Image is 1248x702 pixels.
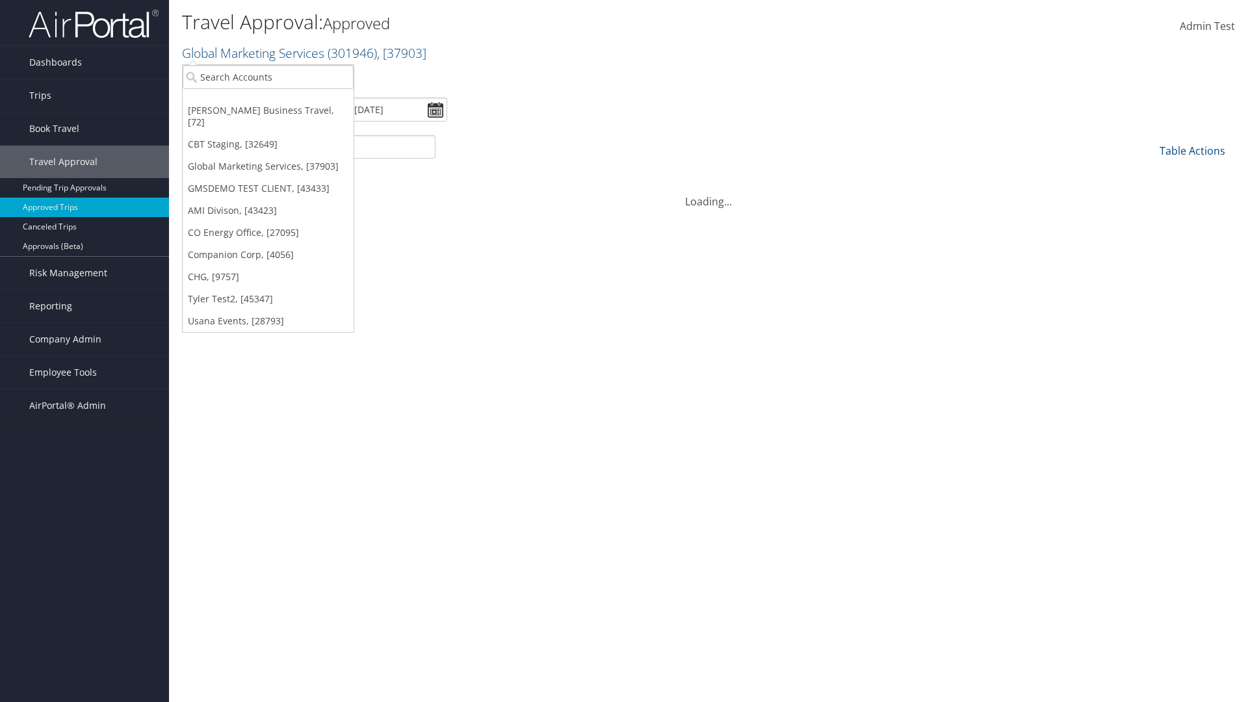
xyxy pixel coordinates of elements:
[182,8,884,36] h1: Travel Approval:
[323,12,390,34] small: Approved
[29,112,79,145] span: Book Travel
[1160,144,1225,158] a: Table Actions
[311,97,447,122] input: [DATE] - [DATE]
[183,244,354,266] a: Companion Corp, [4056]
[29,146,97,178] span: Travel Approval
[29,257,107,289] span: Risk Management
[183,155,354,177] a: Global Marketing Services, [37903]
[29,79,51,112] span: Trips
[29,290,72,322] span: Reporting
[1180,19,1235,33] span: Admin Test
[183,200,354,222] a: AMI Divison, [43423]
[328,44,377,62] span: ( 301946 )
[183,222,354,244] a: CO Energy Office, [27095]
[29,323,101,356] span: Company Admin
[29,356,97,389] span: Employee Tools
[29,8,159,39] img: airportal-logo.png
[377,44,426,62] span: , [ 37903 ]
[183,133,354,155] a: CBT Staging, [32649]
[183,310,354,332] a: Usana Events, [28793]
[183,266,354,288] a: CHG, [9757]
[183,177,354,200] a: GMSDEMO TEST CLIENT, [43433]
[183,65,354,89] input: Search Accounts
[29,46,82,79] span: Dashboards
[182,44,426,62] a: Global Marketing Services
[29,389,106,422] span: AirPortal® Admin
[183,99,354,133] a: [PERSON_NAME] Business Travel, [72]
[183,288,354,310] a: Tyler Test2, [45347]
[182,178,1235,209] div: Loading...
[1180,6,1235,47] a: Admin Test
[182,68,884,85] p: Filter:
